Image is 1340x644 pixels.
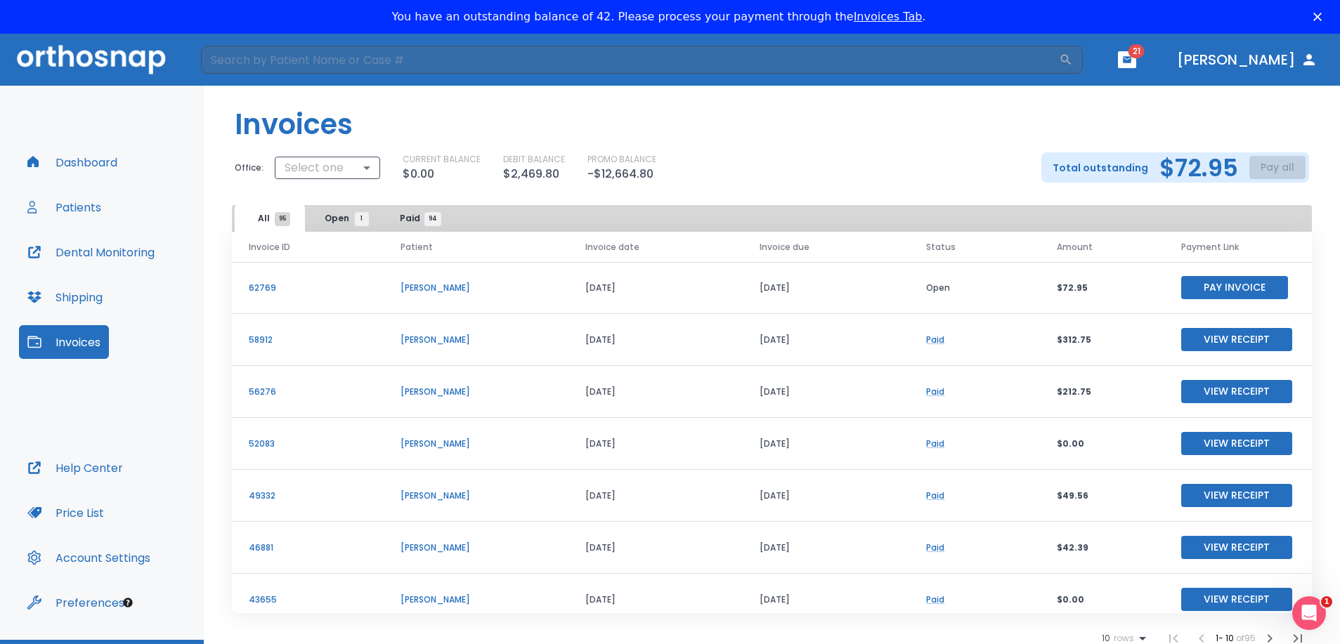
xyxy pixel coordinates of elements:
td: [DATE] [743,470,910,522]
button: View Receipt [1181,588,1292,611]
td: [DATE] [568,418,743,470]
p: 58912 [249,334,367,346]
span: 1 - 10 [1216,632,1236,644]
p: [PERSON_NAME] [401,541,552,554]
span: 94 [424,212,441,226]
p: $49.56 [1057,489,1147,502]
p: $72.95 [1057,282,1147,294]
a: Paid [926,593,944,605]
button: View Receipt [1181,432,1292,455]
a: Paid [926,541,944,553]
a: View Receipt [1181,593,1292,605]
a: Shipping [19,280,111,314]
input: Search by Patient Name or Case # [201,46,1059,74]
button: Preferences [19,586,133,619]
span: Invoice date [585,241,639,254]
p: $2,469.80 [503,166,559,183]
button: View Receipt [1181,484,1292,507]
span: All [258,212,282,225]
button: View Receipt [1181,328,1292,351]
button: Account Settings [19,541,159,574]
p: 52083 [249,438,367,450]
td: [DATE] [568,366,743,418]
p: 56276 [249,386,367,398]
p: [PERSON_NAME] [401,334,552,346]
a: View Receipt [1181,489,1292,501]
p: -$12,664.80 [587,166,653,183]
span: Status [926,241,956,254]
td: [DATE] [568,314,743,366]
a: Paid [926,489,944,501]
p: 46881 [249,541,367,554]
p: $42.39 [1057,541,1147,554]
span: 10 [1102,633,1110,643]
a: View Receipt [1181,333,1292,345]
p: [PERSON_NAME] [401,489,552,502]
img: Orthosnap [17,45,166,74]
button: Invoices [19,325,109,359]
a: View Receipt [1181,437,1292,449]
p: $0.00 [1057,438,1147,450]
span: Open [325,212,362,225]
td: [DATE] [568,262,743,314]
p: [PERSON_NAME] [401,593,552,606]
p: $212.75 [1057,386,1147,398]
p: 49332 [249,489,367,502]
p: Office: [235,162,264,174]
td: [DATE] [743,314,910,366]
a: Dashboard [19,145,126,179]
span: Invoice due [760,241,809,254]
a: Paid [926,334,944,346]
button: View Receipt [1181,380,1292,403]
button: Help Center [19,451,131,485]
span: rows [1110,633,1134,643]
a: View Receipt [1181,541,1292,553]
div: tabs [235,205,454,232]
div: Tooltip anchor [122,596,134,609]
button: [PERSON_NAME] [1171,47,1323,72]
p: 62769 [249,282,367,294]
td: [DATE] [743,522,910,574]
p: [PERSON_NAME] [401,282,552,294]
button: Dental Monitoring [19,235,163,269]
div: You have an outstanding balance of 42. Please process your payment through the . [392,10,926,24]
td: [DATE] [743,574,910,626]
td: [DATE] [568,470,743,522]
a: Paid [926,386,944,397]
p: $0.00 [1057,593,1147,606]
span: 1 [1321,596,1332,607]
a: Invoices Tab [854,10,923,23]
p: PROMO BALANCE [587,153,656,166]
span: Amount [1057,241,1093,254]
span: of 95 [1236,632,1256,644]
span: Patient [401,241,433,254]
p: $312.75 [1057,334,1147,346]
td: [DATE] [568,574,743,626]
a: View Receipt [1181,385,1292,397]
button: Patients [19,190,110,224]
span: 95 [275,212,290,226]
a: Pay Invoice [1181,281,1288,293]
p: CURRENT BALANCE [403,153,481,166]
span: Payment Link [1181,241,1239,254]
button: View Receipt [1181,536,1292,559]
td: [DATE] [568,522,743,574]
button: Price List [19,496,112,530]
a: Paid [926,438,944,449]
td: [DATE] [743,366,910,418]
p: $0.00 [403,166,434,183]
p: DEBIT BALANCE [503,153,565,166]
div: Close [1313,13,1327,21]
span: Invoice ID [249,241,290,254]
h2: $72.95 [1159,157,1238,178]
span: Paid [400,212,433,225]
p: [PERSON_NAME] [401,386,552,398]
span: 1 [355,212,369,226]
